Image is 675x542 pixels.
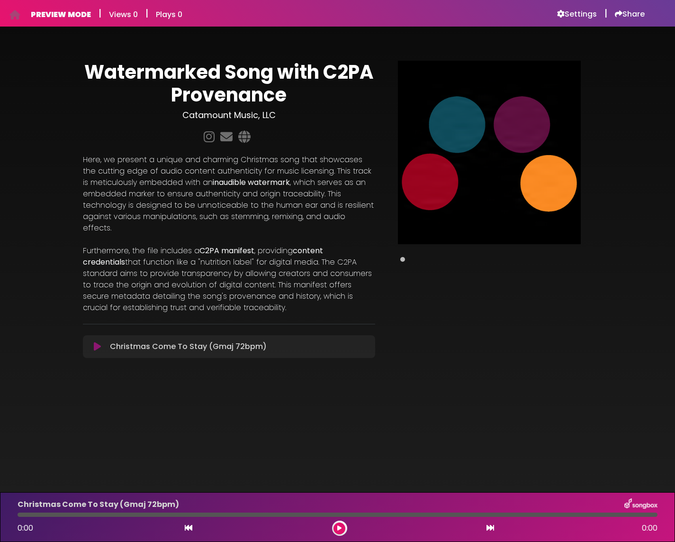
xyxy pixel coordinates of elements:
img: Main Media [398,61,581,244]
h1: Watermarked Song with C2PA Provenance [83,61,376,106]
h5: | [145,8,148,19]
h3: Catamount Music, LLC [83,110,376,120]
p: Here, we present a unique and charming Christmas song that showcases the cutting edge of audio co... [83,154,376,234]
strong: C2PA manifest [199,245,254,256]
h5: | [604,8,607,19]
strong: inaudible watermark [213,177,290,188]
h5: | [99,8,101,19]
h6: Views 0 [109,10,138,19]
p: Furthermore, the file includes a , providing that function like a "nutrition label" for digital m... [83,245,376,313]
a: Share [615,9,645,19]
a: Settings [557,9,597,19]
h6: Plays 0 [156,10,182,19]
h6: PREVIEW MODE [31,10,91,19]
strong: content credentials [83,245,323,267]
p: Christmas Come To Stay (Gmaj 72bpm) [110,341,267,352]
